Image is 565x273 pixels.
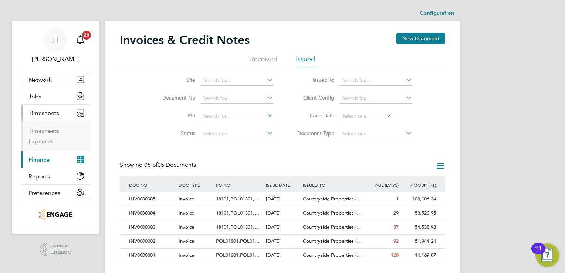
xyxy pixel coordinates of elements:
[179,252,194,258] span: Invoice
[216,196,259,202] span: 18101,POL01801,…
[396,33,445,44] button: New Document
[179,224,194,230] span: Invoice
[535,249,542,258] div: 11
[303,224,362,230] span: Countryside Properties (…
[21,88,90,104] button: Jobs
[127,206,177,220] div: INV0000004
[73,28,88,52] a: 20
[400,220,438,234] div: 54,538.93
[28,156,50,163] span: Finance
[393,210,399,216] span: 29
[50,243,71,249] span: Powered by
[303,210,362,216] span: Countryside Properties (…
[21,168,90,184] button: Reports
[28,127,59,134] a: Timesheets
[339,111,392,121] input: Select one
[400,235,438,248] div: 51,944.24
[400,249,438,262] div: 14,169.07
[292,112,334,119] label: Issue Date
[200,111,273,121] input: Search for...
[200,93,273,104] input: Search for...
[28,189,60,196] span: Preferences
[339,75,412,86] input: Search for...
[420,6,454,21] li: Configuration
[400,192,438,206] div: 108,106.34
[28,138,54,145] a: Expenses
[292,94,334,101] label: Client Config
[303,196,362,202] span: Countryside Properties (…
[264,206,301,220] div: [DATE]
[339,129,412,139] input: Select one
[179,196,194,202] span: Invoice
[216,252,260,258] span: POL01801,POL01…
[250,55,277,68] li: Received
[21,121,90,151] div: Timesheets
[12,21,99,234] nav: Main navigation
[216,238,260,244] span: POL01801,POL01…
[153,130,195,136] label: Status
[301,176,363,193] div: ISSUED TO
[177,176,214,193] div: DOC TYPE
[214,176,264,193] div: PO NO
[21,105,90,121] button: Timesheets
[51,35,60,45] span: JT
[400,206,438,220] div: 53,523.95
[153,94,195,101] label: Document No
[303,252,362,258] span: Countryside Properties (…
[28,76,52,83] span: Network
[179,238,194,244] span: Invoice
[21,28,90,64] a: JT[PERSON_NAME]
[292,77,334,83] label: Issued To
[127,235,177,248] div: INV0000002
[28,173,50,180] span: Reports
[21,71,90,88] button: Network
[264,192,301,206] div: [DATE]
[264,249,301,262] div: [DATE]
[144,161,196,169] span: 05 Documents
[120,161,197,169] div: Showing
[21,209,90,220] a: Go to home page
[39,209,72,220] img: fusionstaff-logo-retina.png
[391,252,399,258] span: 120
[393,224,399,230] span: 57
[120,33,250,47] h2: Invoices & Credit Notes
[339,93,412,104] input: Search for...
[153,77,195,83] label: Site
[393,238,399,244] span: 92
[28,109,59,117] span: Timesheets
[296,55,315,68] li: Issued
[264,176,301,193] div: ISSUE DATE
[21,151,90,168] button: Finance
[127,192,177,206] div: INV0000005
[127,176,177,193] div: DOC NO
[40,243,71,257] a: Powered byEngage
[50,249,71,255] span: Engage
[535,243,559,267] button: Open Resource Center, 11 new notifications
[179,210,194,216] span: Invoice
[21,55,90,64] span: Joanne Taylor
[127,249,177,262] div: INV0000001
[144,161,158,169] span: 05 of
[82,31,91,40] span: 20
[153,112,195,119] label: PO
[292,130,334,136] label: Document Type
[396,196,399,202] span: 1
[264,220,301,234] div: [DATE]
[28,93,41,100] span: Jobs
[264,235,301,248] div: [DATE]
[200,75,273,86] input: Search for...
[200,129,273,139] input: Select one
[21,185,90,201] button: Preferences
[216,210,259,216] span: 18101,POL01801,…
[303,238,362,244] span: Countryside Properties (…
[363,176,400,193] div: AGE (DAYS)
[400,176,438,193] div: AMOUNT (£)
[216,224,259,230] span: 18101,POL01801,…
[127,220,177,234] div: INV0000003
